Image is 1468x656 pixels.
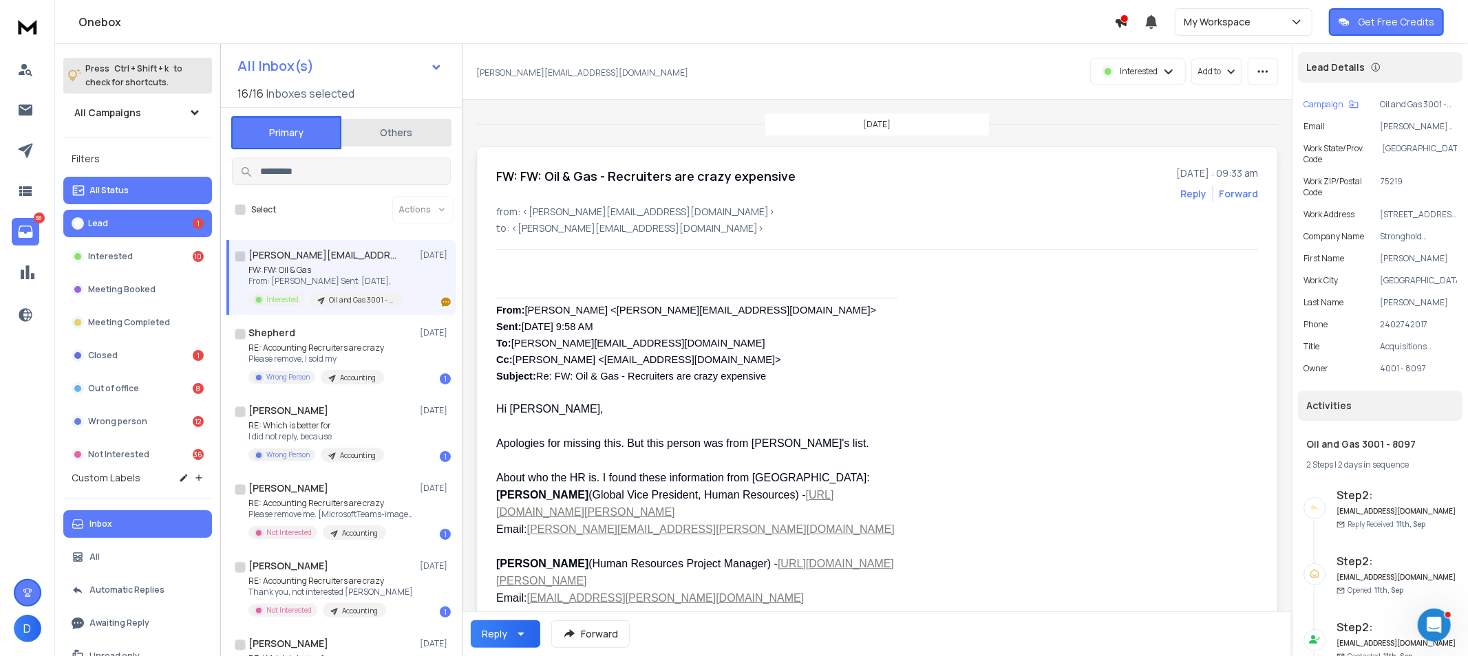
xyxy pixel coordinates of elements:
[248,404,328,417] h1: [PERSON_NAME]
[88,350,118,361] p: Closed
[193,416,204,427] div: 12
[420,327,451,338] p: [DATE]
[266,450,310,460] p: Wrong Person
[496,523,895,535] span: Email:
[248,509,414,520] p: Please remove me. [MicrosoftTeams-image.png] [PERSON_NAME]
[88,251,133,262] p: Interested
[88,317,170,328] p: Meeting Completed
[248,353,384,364] p: Please remove, I sold my
[193,449,204,460] div: 36
[63,609,212,637] button: Awaiting Reply
[1382,143,1457,165] p: [GEOGRAPHIC_DATA]
[63,243,212,270] button: Interested10
[63,177,212,204] button: All Status
[248,276,403,287] p: From: [PERSON_NAME] Sent: [DATE],
[248,342,384,353] p: RE: Accounting Recruiters are crazy
[482,627,507,641] div: Reply
[496,558,894,587] span: (Human Resources Project Manager) -
[1380,297,1457,308] p: [PERSON_NAME]
[248,431,384,442] p: I did not reply, because
[248,481,328,495] h1: [PERSON_NAME]
[496,338,511,349] b: To:
[88,416,147,427] p: Wrong person
[496,221,1258,235] p: to: <[PERSON_NAME][EMAIL_ADDRESS][DOMAIN_NAME]>
[89,185,129,196] p: All Status
[248,576,413,587] p: RE: Accounting Recruiters are crazy
[237,85,264,102] span: 16 / 16
[1337,572,1457,582] h6: [EMAIL_ADDRESS][DOMAIN_NAME]
[1396,519,1425,529] span: 11th, Sep
[248,420,384,431] p: RE: Which is better for
[1418,609,1451,642] iframe: Intercom live chat
[340,373,376,383] p: Accounting
[251,204,276,215] label: Select
[248,265,403,276] p: FW: FW: Oil & Gas
[248,498,414,509] p: RE: Accounting Recruiters are crazy
[14,14,41,39] img: logo
[1304,99,1343,110] p: Campaign
[1374,585,1403,595] span: 11th, Sep
[63,276,212,303] button: Meeting Booked
[63,375,212,402] button: Out of office8
[248,326,295,340] h1: Shepherd
[72,471,140,485] h3: Custom Labels
[1219,187,1258,201] div: Forward
[1180,187,1206,201] button: Reply
[248,248,400,262] h1: [PERSON_NAME][EMAIL_ADDRESS][DOMAIN_NAME]
[526,523,894,535] a: [PERSON_NAME][EMAIL_ADDRESS][PERSON_NAME][DOMAIN_NAME]
[266,294,299,305] p: Interested
[266,527,312,538] p: Not Interested
[476,67,688,78] p: [PERSON_NAME][EMAIL_ADDRESS][DOMAIN_NAME]
[1304,275,1338,286] p: Work City
[1198,66,1221,77] p: Add to
[88,284,156,295] p: Meeting Booked
[193,383,204,394] div: 8
[496,321,522,332] b: Sent:
[1380,363,1457,374] p: 4001 - 8097
[89,518,112,529] p: Inbox
[1304,319,1328,330] p: Phone
[496,305,525,316] span: From:
[420,405,451,416] p: [DATE]
[193,251,204,262] div: 10
[14,615,41,642] span: D
[1306,61,1365,74] p: Lead Details
[1337,619,1457,635] h6: Step 2 :
[1338,459,1409,470] span: 2 days in sequence
[88,218,108,229] p: Lead
[193,350,204,361] div: 1
[1304,253,1344,264] p: First Name
[1120,66,1158,77] p: Interested
[1184,15,1256,29] p: My Workspace
[496,592,804,604] span: Email:
[420,250,451,261] p: [DATE]
[1358,15,1434,29] p: Get Free Credits
[1306,437,1454,451] h1: Oil and Gas 3001 - 8097
[1304,297,1343,308] p: Last Name
[88,383,139,394] p: Out of office
[496,437,869,449] span: Apologies for missing this. But this person was from [PERSON_NAME]'s list.
[85,62,182,89] p: Press to check for shortcuts.
[1304,231,1364,242] p: Company Name
[248,637,328,650] h1: [PERSON_NAME]
[1380,209,1457,220] p: [STREET_ADDRESS] Suite 1100
[864,119,891,130] p: [DATE]
[1381,176,1457,198] p: 75219
[496,305,876,382] span: [PERSON_NAME] <[PERSON_NAME][EMAIL_ADDRESS][DOMAIN_NAME]> [DATE] 9:58 AM [PERSON_NAME][EMAIL_ADDR...
[1329,8,1444,36] button: Get Free Credits
[440,373,451,384] div: 1
[496,472,870,518] span: About who the HR is. I found these information from [GEOGRAPHIC_DATA]: (Global Vice President, Hu...
[1304,176,1381,198] p: Work ZIP/Postal Code
[248,559,328,573] h1: [PERSON_NAME]
[496,489,588,501] b: [PERSON_NAME]
[63,149,212,168] h3: Filters
[342,528,378,538] p: Accounting
[496,205,1258,219] p: from: <[PERSON_NAME][EMAIL_ADDRESS][DOMAIN_NAME]>
[74,106,141,120] h1: All Campaigns
[420,560,451,571] p: [DATE]
[1306,459,1454,470] div: |
[63,99,212,127] button: All Campaigns
[1304,341,1319,352] p: Title
[63,342,212,369] button: Closed1
[440,451,451,462] div: 1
